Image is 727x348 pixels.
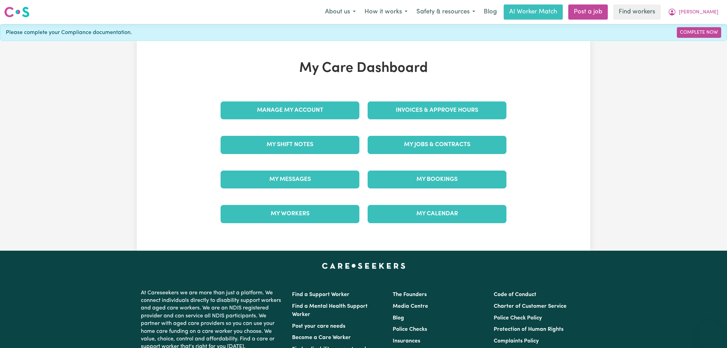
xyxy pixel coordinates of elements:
a: Police Check Policy [494,315,542,321]
a: Charter of Customer Service [494,304,567,309]
a: Careseekers logo [4,4,30,20]
a: My Shift Notes [221,136,359,154]
a: Find a Support Worker [292,292,349,297]
a: Protection of Human Rights [494,327,563,332]
a: Blog [393,315,404,321]
a: My Workers [221,205,359,223]
a: My Jobs & Contracts [368,136,506,154]
a: Invoices & Approve Hours [368,101,506,119]
a: Post your care needs [292,324,345,329]
a: Careseekers home page [322,263,405,269]
button: About us [321,5,360,19]
h1: My Care Dashboard [216,60,511,77]
a: My Calendar [368,205,506,223]
a: Insurances [393,338,420,344]
a: My Bookings [368,171,506,188]
span: [PERSON_NAME] [679,9,718,16]
button: How it works [360,5,412,19]
span: Please complete your Compliance documentation. [6,29,132,37]
a: Code of Conduct [494,292,536,297]
a: Media Centre [393,304,428,309]
button: Safety & resources [412,5,480,19]
a: Post a job [568,4,608,20]
a: Blog [480,4,501,20]
a: Complete Now [677,27,721,38]
img: Careseekers logo [4,6,30,18]
iframe: Button to launch messaging window [700,320,722,342]
a: The Founders [393,292,427,297]
a: AI Worker Match [504,4,563,20]
a: Find a Mental Health Support Worker [292,304,368,317]
button: My Account [663,5,723,19]
a: Police Checks [393,327,427,332]
a: Find workers [613,4,661,20]
a: Complaints Policy [494,338,539,344]
a: Become a Care Worker [292,335,351,340]
a: Manage My Account [221,101,359,119]
a: My Messages [221,171,359,188]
